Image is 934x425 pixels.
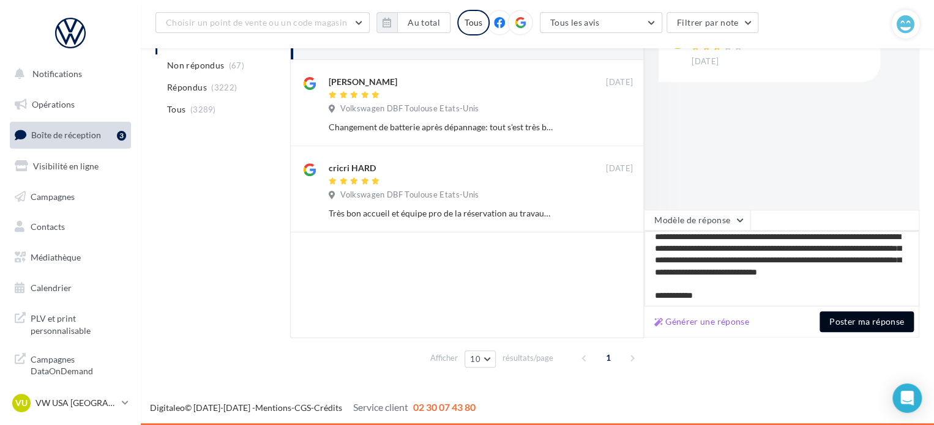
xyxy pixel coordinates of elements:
[599,348,618,368] span: 1
[31,252,81,262] span: Médiathèque
[167,81,207,94] span: Répondus
[7,92,133,117] a: Opérations
[7,305,133,341] a: PLV et print personnalisable
[329,121,553,133] div: Changement de batterie après dépannage: tout s'est très bien passé.
[155,12,370,33] button: Choisir un point de vente ou un code magasin
[606,77,633,88] span: [DATE]
[667,12,759,33] button: Filtrer par note
[35,397,117,409] p: VW USA [GEOGRAPHIC_DATA]
[550,17,600,28] span: Tous les avis
[7,275,133,301] a: Calendrier
[470,354,480,364] span: 10
[167,59,224,72] span: Non répondus
[33,161,99,171] span: Visibilité en ligne
[167,103,185,116] span: Tous
[31,310,126,336] span: PLV et print personnalisable
[32,68,82,79] span: Notifications
[413,401,476,413] span: 02 30 07 43 80
[229,61,244,70] span: (67)
[7,184,133,210] a: Campagnes
[329,162,376,174] div: cricri HARD
[255,402,291,413] a: Mentions
[7,346,133,382] a: Campagnes DataOnDemand
[606,163,633,174] span: [DATE]
[31,283,72,293] span: Calendrier
[7,122,133,148] a: Boîte de réception3
[692,56,719,67] span: [DATE]
[649,314,754,329] button: Générer une réponse
[820,311,914,332] button: Poster ma réponse
[376,12,450,33] button: Au total
[7,153,133,179] a: Visibilité en ligne
[465,350,496,368] button: 10
[294,402,311,413] a: CGS
[340,103,479,114] span: Volkswagen DBF Toulouse Etats-Unis
[397,12,450,33] button: Au total
[457,10,490,35] div: Tous
[340,190,479,201] span: Volkswagen DBF Toulouse Etats-Unis
[7,61,129,87] button: Notifications
[150,402,476,413] span: © [DATE]-[DATE] - - -
[644,210,750,231] button: Modèle de réponse
[15,397,28,409] span: VU
[329,207,553,220] div: Très bon accueil et équipe pro de la réservation au travaux malgré [PERSON_NAME] du rappel airbag
[117,131,126,141] div: 3
[430,352,458,364] span: Afficher
[10,391,131,415] a: VU VW USA [GEOGRAPHIC_DATA]
[31,221,65,232] span: Contacts
[31,351,126,377] span: Campagnes DataOnDemand
[31,191,75,201] span: Campagnes
[540,12,662,33] button: Tous les avis
[329,76,397,88] div: [PERSON_NAME]
[314,402,342,413] a: Crédits
[32,99,75,109] span: Opérations
[502,352,553,364] span: résultats/page
[150,402,185,413] a: Digitaleo
[892,383,922,413] div: Open Intercom Messenger
[166,17,347,28] span: Choisir un point de vente ou un code magasin
[211,83,237,92] span: (3222)
[190,105,216,114] span: (3289)
[353,401,408,413] span: Service client
[7,245,133,270] a: Médiathèque
[7,214,133,240] a: Contacts
[31,130,101,140] span: Boîte de réception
